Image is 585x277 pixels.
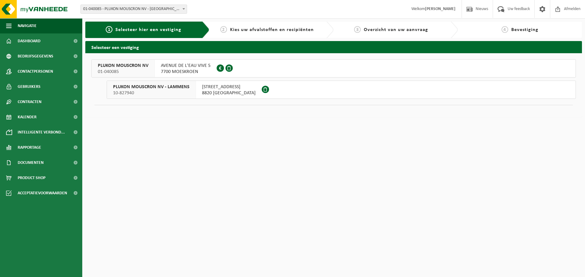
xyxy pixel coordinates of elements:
span: PLUKON MOUSCRON NV [98,63,148,69]
span: Rapportage [18,140,41,155]
span: Contracten [18,94,41,109]
span: 2 [220,26,227,33]
span: 1 [106,26,112,33]
strong: [PERSON_NAME] [425,7,456,11]
span: 01-040085 - PLUKON MOUSCRON NV - MOESKROEN [81,5,187,13]
span: Selecteer hier een vestiging [115,27,181,32]
span: PLUKON MOUSCRON NV - LAMMENS [113,84,190,90]
span: Dashboard [18,33,41,49]
span: 01-040085 [98,69,148,75]
span: Intelligente verbond... [18,125,65,140]
button: PLUKON MOUSCRON NV - LAMMENS 10-827940 [STREET_ADDRESS]8820 [GEOGRAPHIC_DATA] [107,81,576,99]
span: 8820 [GEOGRAPHIC_DATA] [202,90,256,96]
span: Documenten [18,155,44,170]
span: 4 [502,26,508,33]
span: Kalender [18,109,37,125]
span: 10-827940 [113,90,190,96]
span: 01-040085 - PLUKON MOUSCRON NV - MOESKROEN [80,5,187,14]
span: Navigatie [18,18,37,33]
span: Acceptatievoorwaarden [18,185,67,201]
span: Gebruikers [18,79,41,94]
button: PLUKON MOUSCRON NV 01-040085 AVENUE DE L'EAU VIVE 57700 MOESKROEN [91,59,576,78]
span: Product Shop [18,170,45,185]
span: Contactpersonen [18,64,53,79]
h2: Selecteer een vestiging [85,41,582,53]
span: Kies uw afvalstoffen en recipiënten [230,27,314,32]
span: AVENUE DE L'EAU VIVE 5 [161,63,211,69]
span: Overzicht van uw aanvraag [364,27,428,32]
span: Bevestiging [511,27,538,32]
span: Bedrijfsgegevens [18,49,53,64]
span: [STREET_ADDRESS] [202,84,256,90]
span: 3 [354,26,361,33]
span: 7700 MOESKROEN [161,69,211,75]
